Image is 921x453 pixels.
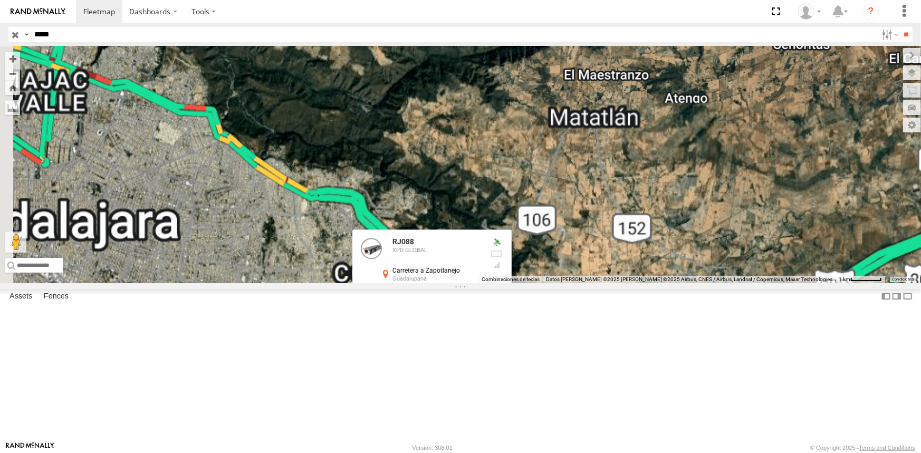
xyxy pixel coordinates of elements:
[859,445,915,451] a: Terms and Conditions
[903,289,913,304] label: Hide Summary Table
[22,27,31,42] label: Search Query
[881,289,891,304] label: Dock Summary Table to the Left
[839,276,850,282] span: 1 km
[491,238,503,247] div: Valid GPS Fix
[392,276,482,282] div: Guadalupana
[4,289,37,304] label: Assets
[836,276,885,283] button: Escala del mapa: 1 km por 56 píxeles
[39,289,74,304] label: Fences
[892,277,914,282] a: Condiciones (se abre en una nueva pestaña)
[810,445,915,451] div: © Copyright 2025 -
[392,238,482,246] div: RJ088
[794,4,825,20] div: Reynaldo Alvarado
[891,289,902,304] label: Dock Summary Table to the Right
[903,118,921,132] label: Map Settings
[5,52,20,66] button: Zoom in
[491,249,503,258] div: No battery health information received from this device.
[5,232,26,253] button: Arrastra el hombrecito naranja al mapa para abrir Street View
[491,261,503,269] div: Last Event GSM Signal Strength
[392,268,482,275] div: Carretera a Zapotlanejo
[5,66,20,81] button: Zoom out
[878,27,900,42] label: Search Filter Options
[5,100,20,115] label: Measure
[546,276,832,282] span: Datos [PERSON_NAME] ©2025 [PERSON_NAME] ©2025 Airbus, CNES / Airbus, Landsat / Copernicus, Maxar ...
[482,276,540,283] button: Combinaciones de teclas
[392,247,482,254] div: XPD GLOBAL
[862,3,879,20] i: ?
[5,81,20,95] button: Zoom Home
[11,8,65,15] img: rand-logo.svg
[6,442,54,453] a: Visit our Website
[412,445,453,451] div: Version: 308.01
